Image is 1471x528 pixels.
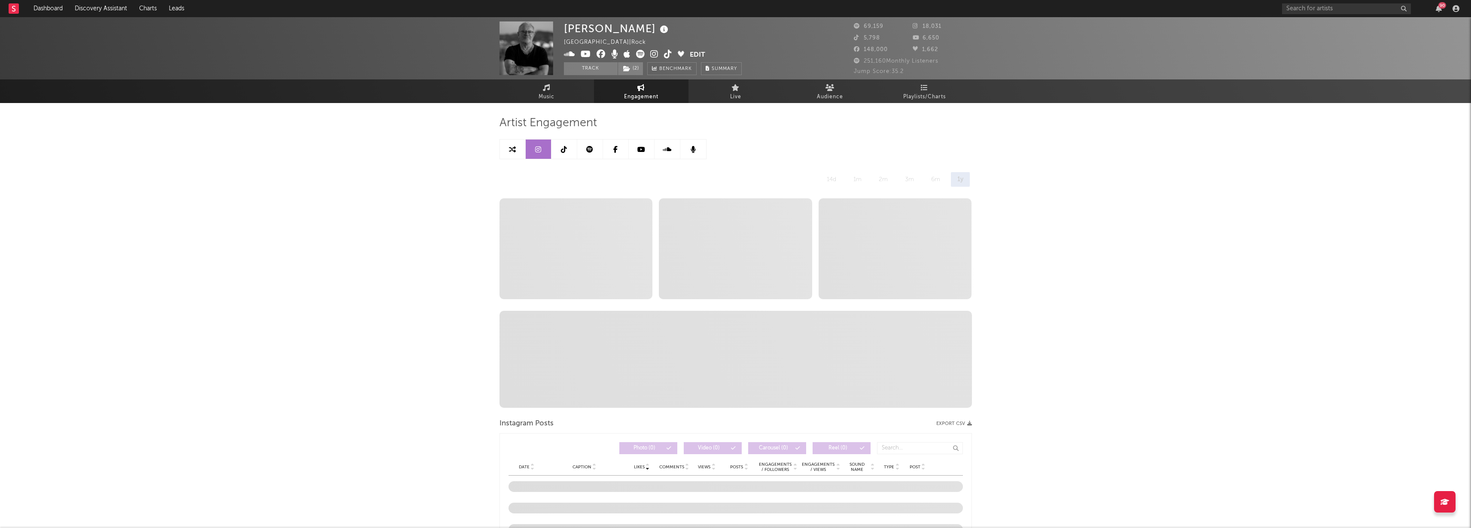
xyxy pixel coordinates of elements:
[499,118,597,128] span: Artist Engagement
[564,21,670,36] div: [PERSON_NAME]
[539,92,554,102] span: Music
[634,464,645,470] span: Likes
[936,421,972,426] button: Export CSV
[619,442,677,454] button: Photo(0)
[898,172,920,187] div: 3m
[913,47,938,52] span: 1,662
[499,419,554,429] span: Instagram Posts
[854,69,904,74] span: Jump Score: 35.2
[730,92,741,102] span: Live
[913,35,939,41] span: 6,650
[910,464,920,470] span: Post
[573,464,591,470] span: Caption
[618,62,643,75] button: (2)
[903,92,946,102] span: Playlists/Charts
[689,446,729,451] span: Video ( 0 )
[564,62,618,75] button: Track
[659,64,692,74] span: Benchmark
[813,442,871,454] button: Reel(0)
[913,24,941,29] span: 18,031
[519,464,530,470] span: Date
[783,79,877,103] a: Audience
[854,35,880,41] span: 5,798
[758,462,792,472] span: Engagements / Followers
[1436,5,1442,12] button: 90
[625,446,664,451] span: Photo ( 0 )
[925,172,947,187] div: 6m
[659,464,684,470] span: Comments
[817,92,843,102] span: Audience
[499,79,594,103] a: Music
[712,67,737,71] span: Summary
[877,442,963,454] input: Search...
[690,50,705,61] button: Edit
[688,79,783,103] a: Live
[872,172,894,187] div: 2m
[884,464,894,470] span: Type
[684,442,742,454] button: Video(0)
[820,172,843,187] div: 14d
[844,462,869,472] span: Sound Name
[754,446,793,451] span: Carousel ( 0 )
[730,464,743,470] span: Posts
[1438,2,1446,9] div: 90
[951,172,970,187] div: 1y
[877,79,972,103] a: Playlists/Charts
[1282,3,1411,14] input: Search for artists
[847,172,868,187] div: 1m
[854,58,938,64] span: 251,160 Monthly Listeners
[698,464,710,470] span: Views
[618,62,643,75] span: ( 2 )
[801,462,835,472] span: Engagements / Views
[701,62,742,75] button: Summary
[854,24,883,29] span: 69,159
[854,47,888,52] span: 148,000
[624,92,658,102] span: Engagement
[818,446,858,451] span: Reel ( 0 )
[594,79,688,103] a: Engagement
[564,37,656,48] div: [GEOGRAPHIC_DATA] | Rock
[748,442,806,454] button: Carousel(0)
[647,62,697,75] a: Benchmark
